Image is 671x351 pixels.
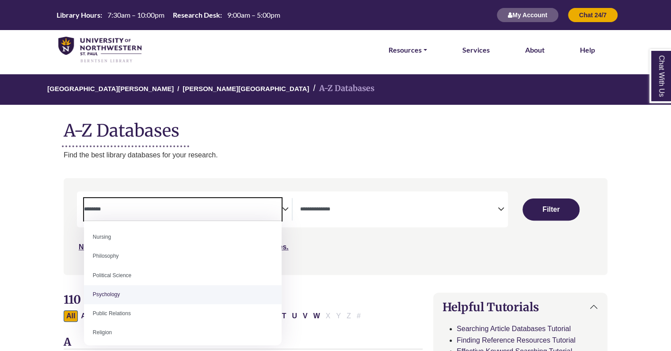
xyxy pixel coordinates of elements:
[462,44,490,56] a: Services
[84,323,282,342] li: Religion
[64,292,141,307] span: 110 Databases
[84,266,282,285] li: Political Science
[84,304,282,323] li: Public Relations
[64,74,607,105] nav: breadcrumb
[53,10,103,19] th: Library Hours:
[311,310,323,322] button: Filter Results W
[64,149,607,161] p: Find the best library databases for your research.
[522,198,579,221] button: Submit for Search Results
[84,285,282,304] li: Psychology
[300,310,310,322] button: Filter Results V
[568,11,618,19] a: Chat 24/7
[568,8,618,23] button: Chat 24/7
[79,243,289,251] a: Not sure where to start? Check our Recommended Databases.
[64,114,607,141] h1: A-Z Databases
[53,10,284,20] a: Hours Today
[580,44,595,56] a: Help
[84,206,282,214] textarea: Search
[289,310,300,322] button: Filter Results U
[227,11,280,19] span: 9:00am – 5:00pm
[53,10,284,19] table: Hours Today
[107,11,164,19] span: 7:30am – 10:00pm
[64,310,78,322] button: All
[434,293,607,321] button: Helpful Tutorials
[169,10,222,19] th: Research Desk:
[64,312,364,319] div: Alpha-list to filter by first letter of database name
[58,37,141,63] img: library_home
[309,82,374,95] li: A-Z Databases
[300,206,498,214] textarea: Search
[64,178,607,275] nav: Search filters
[279,310,289,322] button: Filter Results T
[84,247,282,266] li: Philosophy
[84,228,282,247] li: Nursing
[64,336,423,349] h3: A
[78,310,89,322] button: Filter Results A
[47,84,174,92] a: [GEOGRAPHIC_DATA][PERSON_NAME]
[525,44,545,56] a: About
[496,8,559,23] button: My Account
[183,84,309,92] a: [PERSON_NAME][GEOGRAPHIC_DATA]
[389,44,427,56] a: Resources
[457,336,576,344] a: Finding Reference Resources Tutorial
[457,325,571,332] a: Searching Article Databases Tutorial
[496,11,559,19] a: My Account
